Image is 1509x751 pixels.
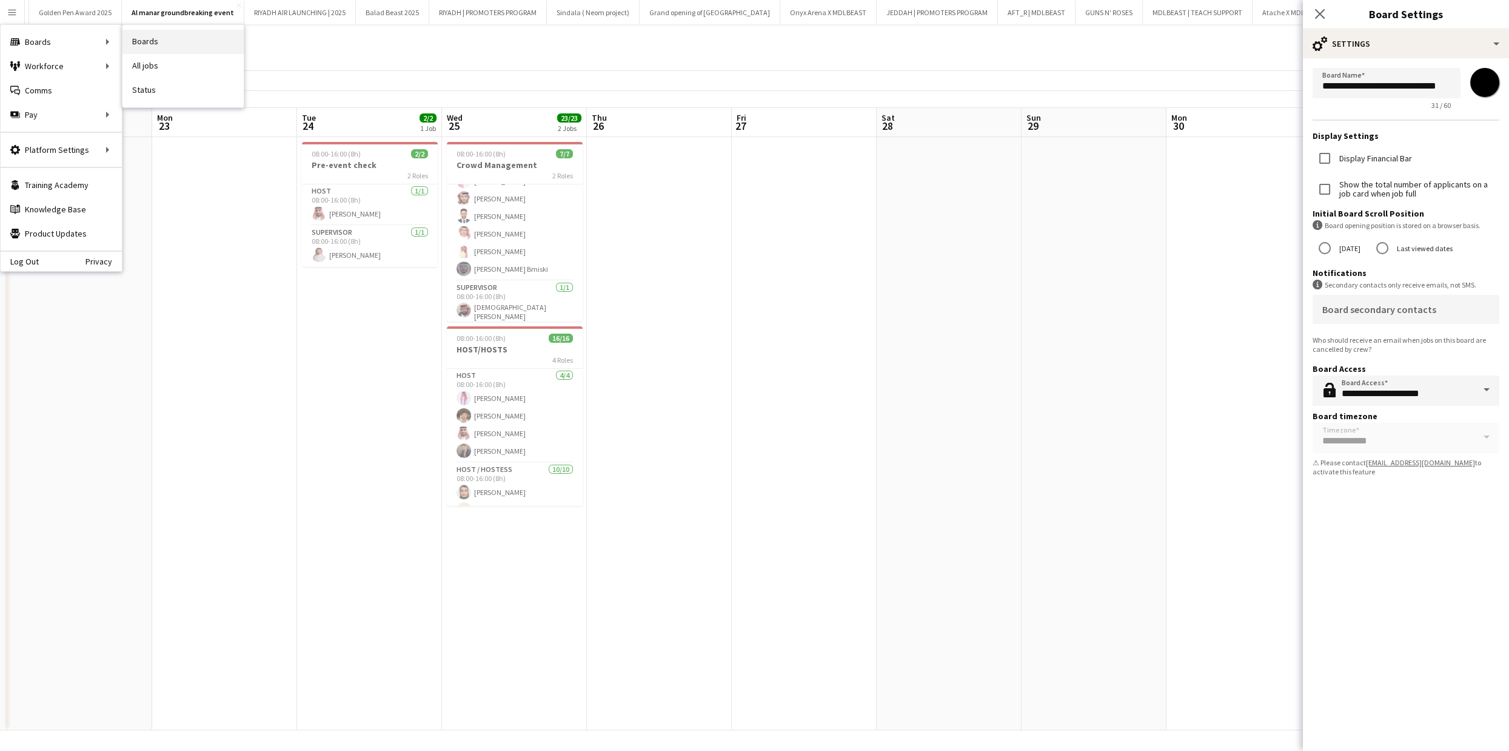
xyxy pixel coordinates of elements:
label: [DATE] [1337,239,1360,258]
a: Status [122,78,244,103]
label: Show the total number of applicants on a job card when job full [1337,180,1499,198]
span: 08:00-16:00 (8h) [312,149,361,158]
button: GUNS N' ROSES [1076,1,1143,24]
div: Board opening position is stored on a browser basis. [1313,220,1499,231]
span: Tue [302,112,316,123]
span: 4 Roles [552,355,573,365]
div: Platform Settings [1,138,122,162]
span: 26 [590,119,607,133]
button: Atache X MDLBEAST [1253,1,1335,24]
span: 28 [880,119,895,133]
span: 23 [155,119,173,133]
span: 16/16 [549,334,573,343]
button: Onyx Arena X MDLBEAST [780,1,877,24]
div: ⚠ Please contact to activate this feature [1313,458,1499,476]
button: Grand opening of [GEOGRAPHIC_DATA] [640,1,780,24]
app-job-card: 08:00-16:00 (8h)16/16HOST/HOSTS4 RolesHOST4/408:00-16:00 (8h)[PERSON_NAME][PERSON_NAME][PERSON_NA... [447,326,583,506]
span: Fri [737,112,746,123]
a: Comms [1,78,122,103]
div: Secondary contacts only receive emails, not SMS. [1313,280,1499,290]
label: Last viewed dates [1394,239,1453,258]
a: Boards [122,30,244,54]
app-card-role: Supervisor1/108:00-16:00 (8h)[PERSON_NAME] [302,226,438,267]
span: Mon [157,112,173,123]
span: 30 [1169,119,1187,133]
span: 2/2 [420,113,437,123]
a: Knowledge Base [1,197,122,221]
app-card-role: HOST1/108:00-16:00 (8h)[PERSON_NAME] [302,184,438,226]
h3: Board Settings [1303,6,1509,22]
h3: Initial Board Scroll Position [1313,208,1499,219]
app-card-role: Host / Hostess10/1008:00-16:00 (8h)[PERSON_NAME][PERSON_NAME] [447,463,583,662]
app-job-card: 08:00-16:00 (8h)7/7Crowd Management2 RolesCrowd Management [PERSON_NAME]6/608:00-16:00 (8h)[PERSO... [447,142,583,322]
span: 24 [300,119,316,133]
span: 08:00-16:00 (8h) [457,334,506,343]
button: Sindala ( Neom project) [547,1,640,24]
span: 27 [735,119,746,133]
button: Al manar groundbreaking event [122,1,244,24]
app-card-role: Supervisor1/108:00-16:00 (8h)[DEMOGRAPHIC_DATA][PERSON_NAME] [447,281,583,326]
span: 2 Roles [407,171,428,180]
div: Workforce [1,54,122,78]
h3: Board Access [1313,363,1499,374]
span: 23/23 [557,113,581,123]
div: Who should receive an email when jobs on this board are cancelled by crew? [1313,335,1499,354]
div: 1 Job [420,124,436,133]
a: Log Out [1,257,39,266]
h3: HOST/HOSTS [447,344,583,355]
mat-label: Board secondary contacts [1322,303,1436,315]
app-card-role: Crowd Management [PERSON_NAME]6/608:00-16:00 (8h)[PERSON_NAME][PERSON_NAME][PERSON_NAME][PERSON_N... [447,152,583,281]
h3: Crowd Management [447,160,583,170]
span: 08:00-16:00 (8h) [457,149,506,158]
button: Balad Beast 2025 [356,1,429,24]
button: Golden Pen Award 2025 [29,1,122,24]
h3: Notifications [1313,268,1499,278]
span: 2/2 [411,149,428,158]
button: MDLBEAST | TEACH SUPPORT [1143,1,1253,24]
h3: Pre-event check [302,160,438,170]
div: 2 Jobs [558,124,581,133]
span: Thu [592,112,607,123]
span: Wed [447,112,463,123]
span: Sun [1026,112,1041,123]
span: 7/7 [556,149,573,158]
span: 31 / 60 [1422,101,1460,110]
h3: Display Settings [1313,130,1499,141]
button: JEDDAH | PROMOTERS PROGRAM [877,1,998,24]
span: Sat [882,112,895,123]
span: Mon [1171,112,1187,123]
a: Training Academy [1,173,122,197]
app-job-card: 08:00-16:00 (8h)2/2Pre-event check2 RolesHOST1/108:00-16:00 (8h)[PERSON_NAME]Supervisor1/108:00-1... [302,142,438,267]
button: RIYADH AIR LAUNCHING | 2025 [244,1,356,24]
a: All jobs [122,54,244,78]
button: RIYADH | PROMOTERS PROGRAM [429,1,547,24]
h3: Board timezone [1313,411,1499,422]
div: Pay [1,103,122,127]
div: Settings [1303,29,1509,58]
div: Boards [1,30,122,54]
a: Product Updates [1,221,122,246]
a: Privacy [85,257,122,266]
span: 2 Roles [552,171,573,180]
button: AFT_R | MDLBEAST [998,1,1076,24]
a: [EMAIL_ADDRESS][DOMAIN_NAME] [1366,458,1475,467]
label: Display Financial Bar [1337,154,1412,163]
span: 25 [445,119,463,133]
span: 29 [1025,119,1041,133]
app-card-role: HOST4/408:00-16:00 (8h)[PERSON_NAME][PERSON_NAME][PERSON_NAME][PERSON_NAME] [447,369,583,463]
